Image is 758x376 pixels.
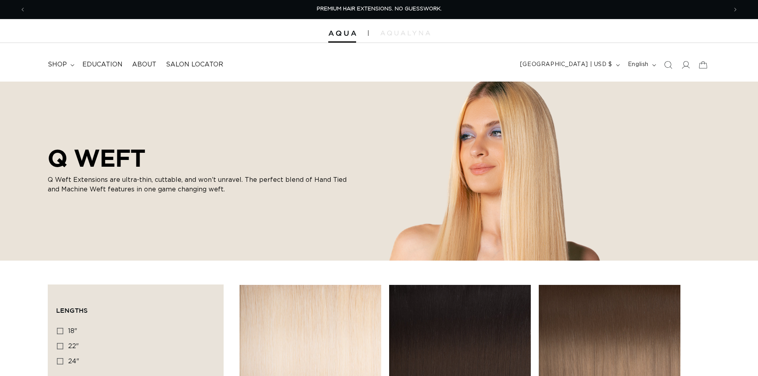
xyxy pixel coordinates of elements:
[78,56,127,74] a: Education
[727,2,744,17] button: Next announcement
[56,293,215,321] summary: Lengths (0 selected)
[623,57,659,72] button: English
[127,56,161,74] a: About
[82,60,123,69] span: Education
[68,358,79,364] span: 24"
[68,328,77,334] span: 18"
[161,56,228,74] a: Salon Locator
[628,60,649,69] span: English
[56,307,88,314] span: Lengths
[328,31,356,36] img: Aqua Hair Extensions
[14,2,31,17] button: Previous announcement
[68,343,79,349] span: 22"
[48,144,350,172] h2: Q WEFT
[48,60,67,69] span: shop
[659,56,677,74] summary: Search
[48,175,350,194] p: Q Weft Extensions are ultra-thin, cuttable, and won’t unravel. The perfect blend of Hand Tied and...
[43,56,78,74] summary: shop
[166,60,223,69] span: Salon Locator
[520,60,612,69] span: [GEOGRAPHIC_DATA] | USD $
[132,60,156,69] span: About
[317,6,442,12] span: PREMIUM HAIR EXTENSIONS. NO GUESSWORK.
[380,31,430,35] img: aqualyna.com
[515,57,623,72] button: [GEOGRAPHIC_DATA] | USD $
